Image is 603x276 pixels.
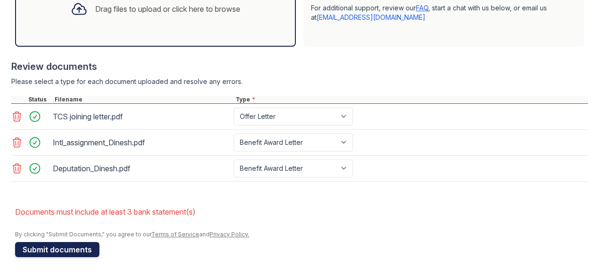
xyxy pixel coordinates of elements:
[210,231,249,238] a: Privacy Policy.
[311,3,577,22] p: For additional support, review our , start a chat with us below, or email us at
[26,96,53,103] div: Status
[53,109,230,124] div: TCS joining letter.pdf
[151,231,199,238] a: Terms of Service
[416,4,428,12] a: FAQ
[53,96,234,103] div: Filename
[317,13,425,21] a: [EMAIL_ADDRESS][DOMAIN_NAME]
[95,3,240,15] div: Drag files to upload or click here to browse
[11,77,588,86] div: Please select a type for each document uploaded and resolve any errors.
[15,202,588,221] li: Documents must include at least 3 bank statement(s)
[53,135,230,150] div: Intl_assignment_Dinesh.pdf
[11,60,588,73] div: Review documents
[15,242,99,257] button: Submit documents
[15,231,588,238] div: By clicking "Submit Documents," you agree to our and
[234,96,588,103] div: Type
[53,161,230,176] div: Deputation_Dinesh.pdf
